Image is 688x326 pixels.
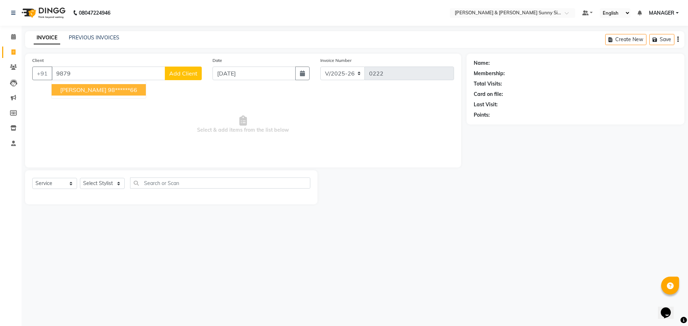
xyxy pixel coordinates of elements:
[32,89,454,160] span: Select & add items from the list below
[165,67,202,80] button: Add Client
[32,57,44,64] label: Client
[605,34,646,45] button: Create New
[474,101,498,108] div: Last Visit:
[658,297,681,319] iframe: chat widget
[474,70,505,77] div: Membership:
[34,31,60,44] a: INVOICE
[649,34,674,45] button: Save
[18,3,67,23] img: logo
[474,91,503,98] div: Card on file:
[474,80,502,88] div: Total Visits:
[79,3,110,23] b: 08047224946
[474,111,490,119] div: Points:
[212,57,222,64] label: Date
[649,9,674,17] span: MANAGER
[69,34,119,41] a: PREVIOUS INVOICES
[52,67,165,80] input: Search by Name/Mobile/Email/Code
[32,67,52,80] button: +91
[320,57,352,64] label: Invoice Number
[474,59,490,67] div: Name:
[130,177,310,189] input: Search or Scan
[169,70,197,77] span: Add Client
[60,86,106,93] span: [PERSON_NAME]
